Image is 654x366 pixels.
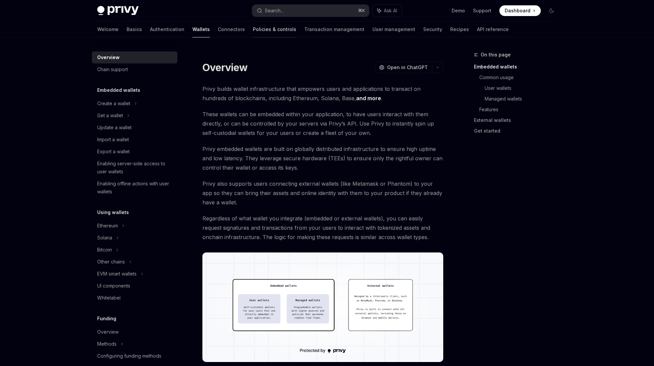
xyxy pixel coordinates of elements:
[97,148,130,156] div: Export a wallet
[97,65,128,73] div: Chain support
[505,7,530,14] span: Dashboard
[92,178,177,198] a: Enabling offline actions with user wallets
[97,294,121,302] div: Whitelabel
[485,83,562,94] a: User wallets
[474,115,562,126] a: External wallets
[92,134,177,146] a: Import a wallet
[92,51,177,63] a: Overview
[92,122,177,134] a: Update a wallet
[97,112,123,120] div: Get a wallet
[97,340,117,348] div: Methods
[92,292,177,304] a: Whitelabel
[218,21,245,37] a: Connectors
[499,5,541,16] a: Dashboard
[479,104,562,115] a: Features
[92,158,177,178] a: Enabling server-side access to user wallets
[150,21,184,37] a: Authentication
[97,6,139,15] img: dark logo
[97,160,173,176] div: Enabling server-side access to user wallets
[97,270,137,278] div: EVM smart wallets
[97,222,118,230] div: Ethereum
[358,8,365,13] span: ⌘ K
[356,95,381,102] a: and more
[473,7,491,14] a: Support
[423,21,442,37] a: Security
[479,72,562,83] a: Common usage
[202,144,443,172] span: Privy embedded wallets are built on globally distributed infrastructure to ensure high uptime and...
[477,21,509,37] a: API reference
[202,214,443,242] span: Regardless of what wallet you integrate (embedded or external wallets), you can easily request si...
[92,280,177,292] a: UI components
[546,5,557,16] button: Toggle dark mode
[92,326,177,338] a: Overview
[384,7,397,14] span: Ask AI
[97,21,119,37] a: Welcome
[192,21,210,37] a: Wallets
[97,246,112,254] div: Bitcoin
[97,328,119,336] div: Overview
[202,179,443,207] span: Privy also supports users connecting external wallets (like Metamask or Phantom) to your app so t...
[97,352,161,360] div: Configuring funding methods
[375,62,432,73] button: Open in ChatGPT
[474,61,562,72] a: Embedded wallets
[202,84,443,103] span: Privy builds wallet infrastructure that empowers users and applications to transact on hundreds o...
[202,61,248,73] h1: Overview
[92,350,177,362] a: Configuring funding methods
[97,258,125,266] div: Other chains
[304,21,364,37] a: Transaction management
[97,86,140,94] h5: Embedded wallets
[92,63,177,75] a: Chain support
[387,64,428,71] span: Open in ChatGPT
[253,21,296,37] a: Policies & controls
[481,51,511,59] span: On this page
[97,124,132,132] div: Update a wallet
[97,315,116,323] h5: Funding
[97,208,129,216] h5: Using wallets
[97,282,130,290] div: UI components
[202,252,443,362] img: images/walletoverview.png
[127,21,142,37] a: Basics
[97,234,112,242] div: Solana
[97,180,173,196] div: Enabling offline actions with user wallets
[265,7,284,15] div: Search...
[92,146,177,158] a: Export a wallet
[372,5,402,17] button: Ask AI
[97,53,120,61] div: Overview
[474,126,562,136] a: Get started
[452,7,465,14] a: Demo
[450,21,469,37] a: Recipes
[97,100,130,108] div: Create a wallet
[372,21,415,37] a: User management
[97,136,129,144] div: Import a wallet
[252,5,369,17] button: Search...⌘K
[485,94,562,104] a: Managed wallets
[202,110,443,138] span: These wallets can be embedded within your application, to have users interact with them directly,...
